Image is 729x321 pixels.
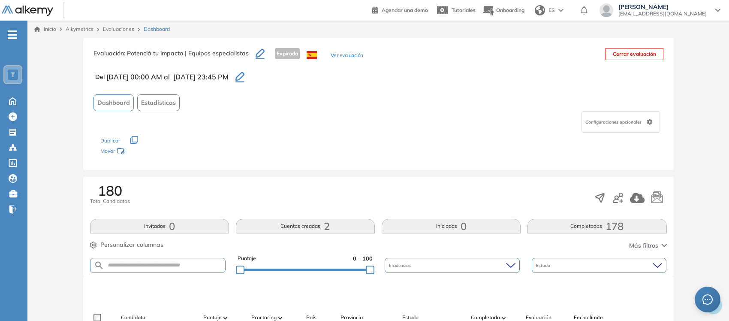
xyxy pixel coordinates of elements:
span: [DATE] 23:45 PM [173,72,229,82]
img: ESP [307,51,317,59]
button: Dashboard [93,94,134,111]
span: [DATE] 00:00 AM [106,72,162,82]
span: Agendar una demo [382,7,428,13]
button: Completadas178 [527,219,666,233]
a: Inicio [34,25,56,33]
span: Dashboard [97,98,130,107]
span: Estadísticas [141,98,176,107]
button: Cuentas creadas2 [236,219,375,233]
a: Agendar una demo [372,4,428,15]
span: Más filtros [629,241,658,250]
span: Tutoriales [452,7,476,13]
i: - [8,34,17,36]
div: Mover [100,144,186,160]
div: Configuraciones opcionales [581,111,660,133]
span: : Potenciá tu impacto | Equipos especialistas [124,49,249,57]
img: SEARCH_ALT [94,260,104,271]
button: Personalizar columnas [90,240,163,249]
img: world [535,5,545,15]
button: Cerrar evaluación [605,48,663,60]
span: 0 - 100 [353,254,373,263]
img: [missing "en.ARROW_ALT" translation] [278,317,283,319]
img: [missing "en.ARROW_ALT" translation] [223,317,228,319]
span: 180 [98,184,122,197]
span: Dashboard [144,25,170,33]
button: Invitados0 [90,219,229,233]
span: Del [95,73,105,82]
button: Más filtros [629,241,667,250]
span: ES [548,6,555,14]
img: [missing "en.ARROW_ALT" translation] [502,317,506,319]
img: Logo [2,6,53,16]
button: Iniciadas0 [382,219,521,233]
span: Onboarding [496,7,524,13]
span: T [11,71,15,78]
button: Onboarding [482,1,524,20]
span: Estado [536,262,552,269]
span: Duplicar [100,137,120,144]
div: Estado [532,258,667,273]
button: Ver evaluación [331,51,363,61]
span: Expirada [275,48,300,59]
span: message [702,294,713,305]
span: Configuraciones opcionales [585,119,643,125]
span: Incidencias [389,262,413,269]
span: [PERSON_NAME] [618,3,707,10]
div: Incidencias [385,258,520,273]
span: Alkymetrics [66,26,93,32]
a: Evaluaciones [103,26,134,32]
span: Personalizar columnas [100,240,163,249]
span: [EMAIL_ADDRESS][DOMAIN_NAME] [618,10,707,17]
img: arrow [558,9,563,12]
span: Puntaje [238,254,256,263]
span: Total Candidatos [90,197,130,205]
span: al [164,72,170,82]
h3: Evaluación [93,48,256,66]
button: Estadísticas [137,94,180,111]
